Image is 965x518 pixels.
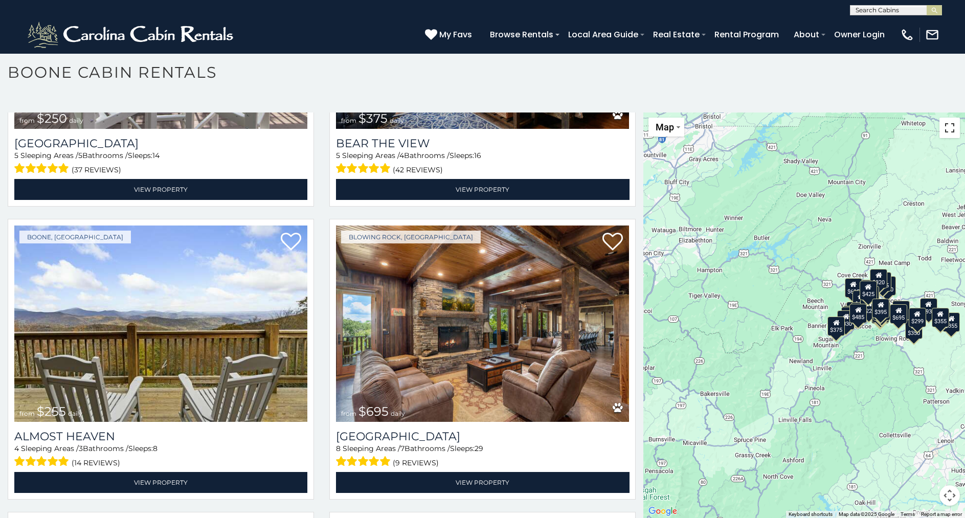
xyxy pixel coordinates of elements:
[829,26,890,43] a: Owner Login
[646,505,680,518] a: Open this area in Google Maps (opens a new window)
[393,456,439,469] span: (9 reviews)
[281,232,301,253] a: Add to favorites
[920,298,937,317] div: $930
[72,456,120,469] span: (14 reviews)
[563,26,643,43] a: Local Area Guide
[78,151,82,160] span: 5
[871,304,889,323] div: $315
[439,28,472,41] span: My Favs
[860,280,877,299] div: $565
[850,303,867,323] div: $485
[336,226,629,422] img: Renaissance Lodge
[37,404,66,419] span: $255
[26,19,238,50] img: White-1-2.png
[341,117,356,124] span: from
[939,118,960,138] button: Toggle fullscreen view
[72,163,121,176] span: (37 reviews)
[838,310,855,330] div: $330
[14,472,307,493] a: View Property
[872,303,889,323] div: $480
[336,150,629,176] div: Sleeping Areas / Bathrooms / Sleeps:
[336,430,629,443] a: [GEOGRAPHIC_DATA]
[336,137,629,150] a: Bear The View
[932,307,949,327] div: $355
[845,278,862,298] div: $635
[900,28,914,42] img: phone-regular-white.png
[939,485,960,506] button: Map camera controls
[648,118,684,137] button: Change map style
[709,26,784,43] a: Rental Program
[646,505,680,518] img: Google
[14,137,307,150] a: [GEOGRAPHIC_DATA]
[789,26,824,43] a: About
[648,26,705,43] a: Real Estate
[921,511,962,517] a: Report a map error
[839,511,894,517] span: Map data ©2025 Google
[943,312,960,331] div: $355
[399,151,404,160] span: 4
[14,179,307,200] a: View Property
[14,150,307,176] div: Sleeping Areas / Bathrooms / Sleeps:
[873,301,891,320] div: $675
[861,298,878,317] div: $225
[336,430,629,443] h3: Renaissance Lodge
[336,443,629,469] div: Sleeping Areas / Bathrooms / Sleeps:
[19,410,35,417] span: from
[393,163,443,176] span: (42 reviews)
[475,444,483,453] span: 29
[870,268,888,288] div: $320
[358,404,389,419] span: $695
[425,28,475,41] a: My Favs
[14,226,307,422] a: Almost Heaven from $255 daily
[602,232,623,253] a: Add to favorites
[860,281,877,300] div: $425
[14,443,307,469] div: Sleeping Areas / Bathrooms / Sleeps:
[485,26,558,43] a: Browse Rentals
[14,226,307,422] img: Almost Heaven
[336,179,629,200] a: View Property
[358,111,388,126] span: $375
[336,151,340,160] span: 5
[14,444,19,453] span: 4
[828,317,845,336] div: $375
[14,430,307,443] a: Almost Heaven
[341,231,481,243] a: Blowing Rock, [GEOGRAPHIC_DATA]
[19,117,35,124] span: from
[14,151,18,160] span: 5
[341,410,356,417] span: from
[879,276,896,296] div: $250
[872,298,890,318] div: $395
[474,151,481,160] span: 16
[37,111,67,126] span: $250
[14,137,307,150] h3: Pinnacle View Lodge
[901,511,915,517] a: Terms (opens in new tab)
[69,117,83,124] span: daily
[892,300,910,320] div: $380
[789,511,833,518] button: Keyboard shortcuts
[390,117,404,124] span: daily
[852,290,870,310] div: $410
[905,319,923,339] div: $350
[925,28,939,42] img: mail-regular-white.png
[79,444,83,453] span: 3
[909,308,926,327] div: $299
[851,302,868,321] div: $395
[391,410,405,417] span: daily
[68,410,82,417] span: daily
[19,231,131,243] a: Boone, [GEOGRAPHIC_DATA]
[336,472,629,493] a: View Property
[890,304,908,323] div: $695
[400,444,405,453] span: 7
[152,151,160,160] span: 14
[874,272,892,291] div: $255
[336,226,629,422] a: Renaissance Lodge from $695 daily
[656,122,674,132] span: Map
[153,444,158,453] span: 8
[336,444,341,453] span: 8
